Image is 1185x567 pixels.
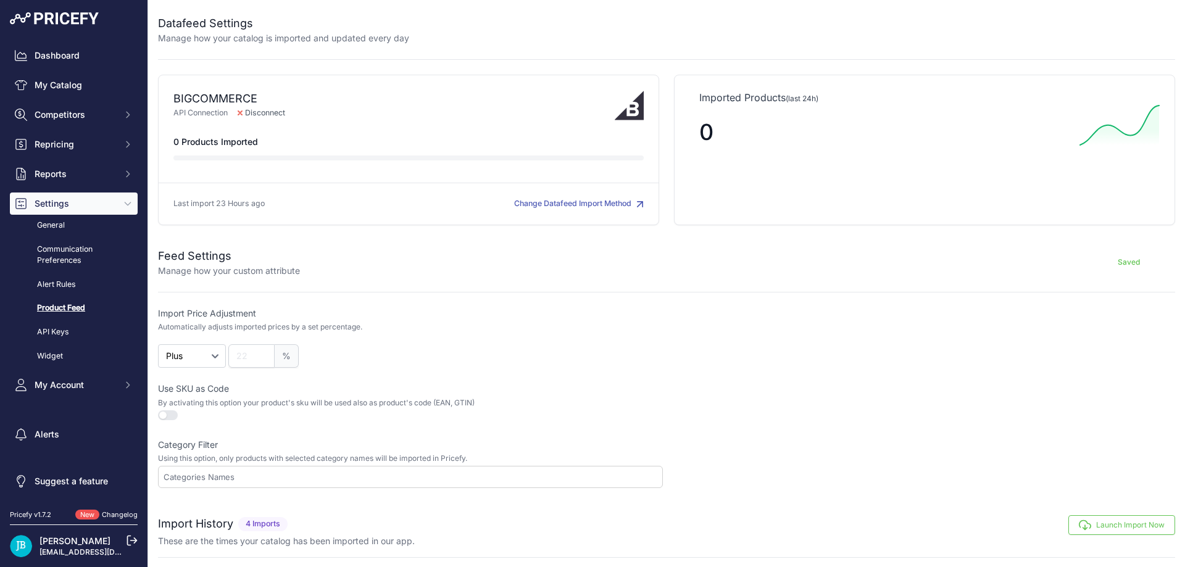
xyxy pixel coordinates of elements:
button: Change Datafeed Import Method [514,198,644,210]
button: Competitors [10,104,138,126]
p: Manage how your custom attribute [158,265,300,277]
a: Suggest a feature [10,470,138,492]
img: Pricefy Logo [10,12,99,25]
button: Launch Import Now [1068,515,1175,535]
a: Dashboard [10,44,138,67]
a: [PERSON_NAME] [39,536,110,546]
h2: Datafeed Settings [158,15,409,32]
span: Settings [35,197,115,210]
p: Last import 23 Hours ago [173,198,265,210]
a: Changelog [102,510,138,519]
span: My Account [35,379,115,391]
p: By activating this option your product's sku will be used also as product's code (EAN, GTIN) [158,398,663,408]
button: My Account [10,374,138,396]
a: General [10,215,138,236]
input: 22 [228,344,275,368]
a: My Catalog [10,74,138,96]
button: Reports [10,163,138,185]
button: Repricing [10,133,138,155]
button: Saved [1083,252,1175,272]
p: These are the times your catalog has been imported in our app. [158,535,415,547]
a: Product Feed [10,297,138,319]
span: 4 Imports [238,517,288,531]
span: (last 24h) [786,94,818,103]
span: % [275,344,299,368]
h2: Feed Settings [158,247,300,265]
a: Alerts [10,423,138,445]
label: Use SKU as Code [158,383,663,395]
input: Categories Names [164,471,662,482]
p: Using this option, only products with selected category names will be imported in Pricefy. [158,453,663,463]
span: Disconnect [228,107,295,119]
span: New [75,510,99,520]
div: BIGCOMMERCE [173,90,615,107]
span: 0 Products Imported [173,136,258,148]
span: Reports [35,168,115,180]
span: Repricing [35,138,115,151]
label: Import Price Adjustment [158,307,663,320]
a: API Keys [10,321,138,343]
a: [EMAIL_ADDRESS][DOMAIN_NAME] [39,547,168,557]
span: 0 [699,118,713,146]
h2: Import History [158,515,233,532]
a: Widget [10,346,138,367]
p: Automatically adjusts imported prices by a set percentage. [158,322,362,332]
p: Imported Products [699,90,1150,105]
button: Settings [10,192,138,215]
label: Category Filter [158,439,218,451]
p: Manage how your catalog is imported and updated every day [158,32,409,44]
div: Pricefy v1.7.2 [10,510,51,520]
span: Competitors [35,109,115,121]
a: Communication Preferences [10,239,138,271]
a: Alert Rules [10,274,138,296]
nav: Sidebar [10,44,138,495]
p: API Connection [173,107,615,119]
